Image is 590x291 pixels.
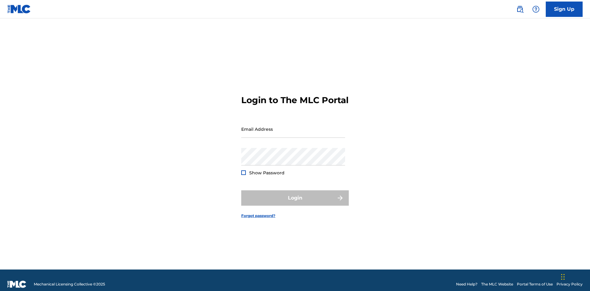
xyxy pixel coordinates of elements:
[481,281,513,287] a: The MLC Website
[517,281,553,287] a: Portal Terms of Use
[241,95,348,106] h3: Login to The MLC Portal
[516,6,524,13] img: search
[530,3,542,15] div: Help
[241,213,275,219] a: Forgot password?
[559,262,590,291] iframe: Chat Widget
[557,281,583,287] a: Privacy Policy
[34,281,105,287] span: Mechanical Licensing Collective © 2025
[514,3,526,15] a: Public Search
[532,6,540,13] img: help
[7,281,26,288] img: logo
[546,2,583,17] a: Sign Up
[7,5,31,14] img: MLC Logo
[456,281,478,287] a: Need Help?
[561,268,565,286] div: Drag
[249,170,285,176] span: Show Password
